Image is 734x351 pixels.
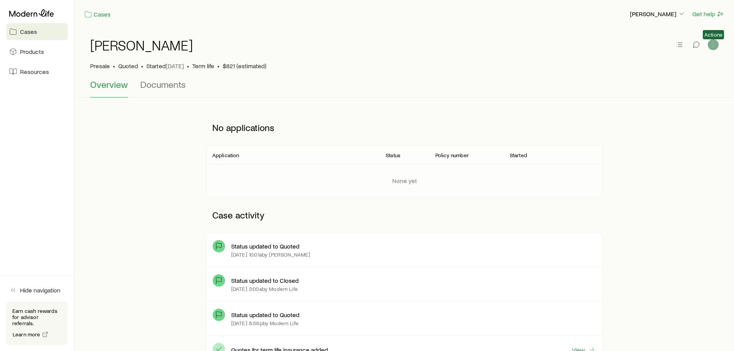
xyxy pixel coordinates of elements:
[118,62,138,70] span: Quoted
[692,10,725,18] button: Get help
[90,79,719,97] div: Case details tabs
[6,302,68,345] div: Earn cash rewards for advisor referrals.Learn more
[12,308,62,326] p: Earn cash rewards for advisor referrals.
[435,152,469,158] p: Policy number
[206,116,603,139] p: No applications
[192,62,214,70] p: Term life
[84,10,111,19] a: Cases
[20,68,49,76] span: Resources
[231,242,299,250] p: Status updated to Quoted
[231,320,299,326] p: [DATE] 8:56p by Modern Life
[217,62,220,70] span: •
[6,23,68,40] a: Cases
[6,63,68,80] a: Resources
[140,79,186,90] span: Documents
[90,37,193,53] h1: [PERSON_NAME]
[386,152,400,158] p: Status
[231,277,299,284] p: Status updated to Closed
[231,286,298,292] p: [DATE] 3:00a by Modern Life
[510,152,527,158] p: Started
[113,62,115,70] span: •
[231,311,299,319] p: Status updated to Quoted
[146,62,184,70] p: Started
[141,62,143,70] span: •
[206,203,603,227] p: Case activity
[20,48,44,55] span: Products
[630,10,686,19] button: [PERSON_NAME]
[90,79,128,90] span: Overview
[13,332,40,337] span: Learn more
[20,28,37,35] span: Cases
[6,43,68,60] a: Products
[90,62,110,70] p: Presale
[231,252,311,258] p: [DATE] 10:01a by [PERSON_NAME]
[223,62,266,70] span: $821 (estimated)
[704,32,722,38] span: Actions
[6,282,68,299] button: Hide navigation
[212,152,239,158] p: Application
[630,10,685,18] p: [PERSON_NAME]
[392,177,417,185] p: None yet
[187,62,189,70] span: •
[166,62,184,70] span: [DATE]
[20,286,60,294] span: Hide navigation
